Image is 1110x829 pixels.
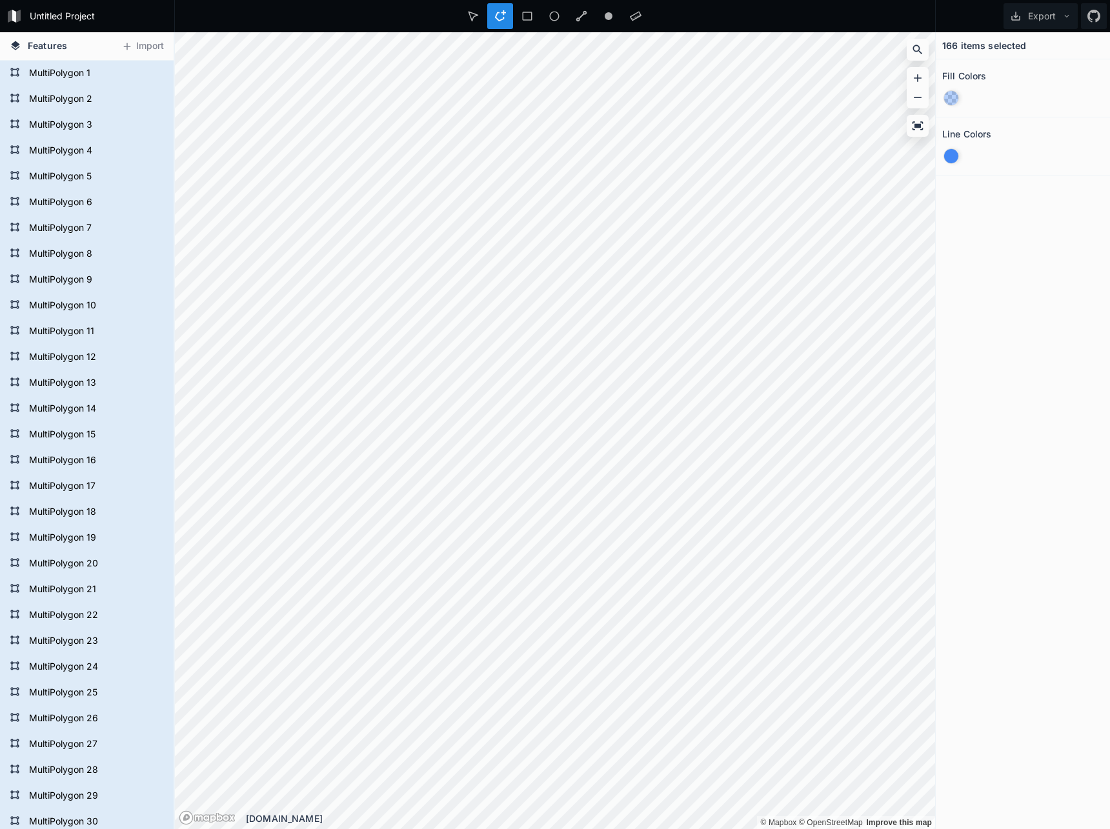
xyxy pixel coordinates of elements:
a: Mapbox logo [179,810,236,825]
a: Mapbox [760,818,796,827]
a: OpenStreetMap [799,818,863,827]
h2: Fill Colors [942,66,987,86]
h2: Line Colors [942,124,992,144]
span: Features [28,39,67,52]
button: Export [1004,3,1078,29]
h4: 166 items selected [942,39,1027,52]
div: [DOMAIN_NAME] [246,812,935,825]
a: Map feedback [866,818,932,827]
button: Import [115,36,170,57]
